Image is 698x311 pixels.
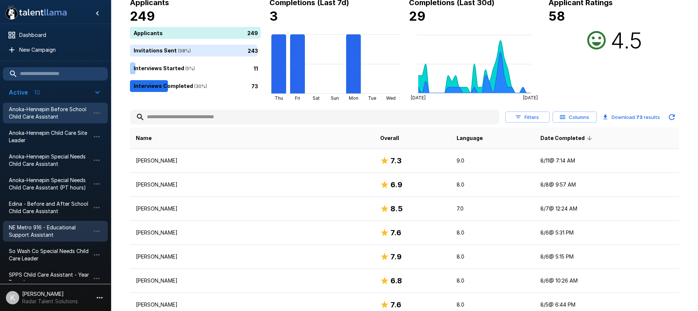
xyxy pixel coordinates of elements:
p: [PERSON_NAME] [136,205,369,212]
tspan: Fri [295,95,300,101]
b: 58 [549,8,565,24]
span: Language [457,134,483,143]
p: [PERSON_NAME] [136,253,369,260]
button: Columns [553,112,597,123]
h6: 7.6 [391,299,401,311]
button: Filters [505,112,550,123]
p: 8.0 [457,253,529,260]
button: Download 73 results [600,110,663,124]
td: 8/8 @ 9:57 AM [534,173,679,197]
h6: 8.5 [391,203,403,215]
td: 8/6 @ 5:31 PM [534,221,679,245]
p: [PERSON_NAME] [136,157,369,164]
tspan: Tue [368,95,376,101]
tspan: Thu [274,95,283,101]
tspan: [DATE] [411,95,426,100]
p: 7.0 [457,205,529,212]
h6: 7.3 [391,155,402,167]
h6: 7.9 [391,251,402,263]
p: 9.0 [457,157,529,164]
b: 73 [636,114,643,120]
p: [PERSON_NAME] [136,181,369,188]
p: 8.0 [457,229,529,236]
span: Overall [380,134,399,143]
b: 3 [269,8,278,24]
h6: 6.9 [391,179,402,191]
span: Date Completed [540,134,594,143]
p: 243 [248,47,258,54]
p: [PERSON_NAME] [136,229,369,236]
tspan: [DATE] [523,95,537,100]
td: 8/6 @ 10:26 AM [534,269,679,293]
button: Updated Today - 8:42 AM [664,110,679,124]
td: 8/6 @ 5:15 PM [534,245,679,269]
p: 8.0 [457,181,529,188]
h6: 7.6 [391,227,401,239]
p: 249 [247,29,258,37]
p: 8.0 [457,277,529,284]
td: 8/7 @ 12:24 AM [534,197,679,221]
td: 8/11 @ 7:14 AM [534,149,679,173]
p: [PERSON_NAME] [136,301,369,308]
tspan: Sat [312,95,319,101]
tspan: Sun [331,95,339,101]
h6: 6.8 [391,275,402,287]
p: 73 [251,82,258,90]
h2: 4.5 [611,27,642,54]
tspan: Wed [386,95,395,101]
b: 249 [130,8,155,24]
tspan: Mon [348,95,358,101]
p: 8.0 [457,301,529,308]
b: 29 [409,8,426,24]
span: Name [136,134,152,143]
p: 11 [254,64,258,72]
p: [PERSON_NAME] [136,277,369,284]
